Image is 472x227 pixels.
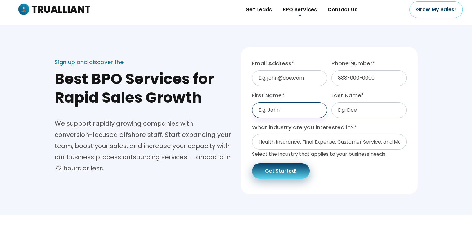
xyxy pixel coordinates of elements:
label: Email Address [252,58,327,69]
button: Get Started! [252,163,310,179]
h2: Best BPO Services for Rapid Sales Growth [55,70,232,107]
label: Last Name [331,90,407,101]
div: Sign up and discover the [55,59,124,65]
div: We support rapidly growing companies with conversion-focused offshore staff. Start expanding your... [55,118,232,174]
span: BPO Services [283,5,317,14]
span: Get Leads [245,5,272,14]
input: E.g. john@doe.com [252,70,327,86]
input: E.g. John [252,102,327,118]
label: First Name [252,90,327,101]
span: Select the industry that applies to your business needs [252,151,385,158]
input: 888-000-0000 [331,70,407,86]
a: Grow My Sales! [409,1,463,18]
input: E.g. Doe [331,102,407,118]
label: Phone Number [331,58,407,69]
span: Contact Us [328,5,357,14]
label: What industry are you interested in? [252,122,407,133]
